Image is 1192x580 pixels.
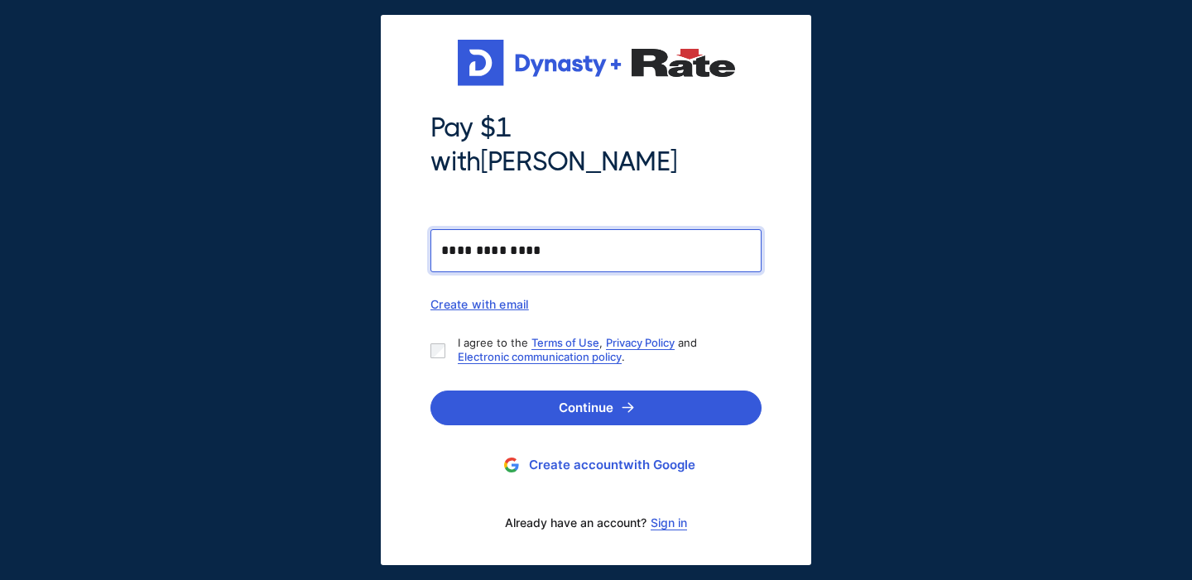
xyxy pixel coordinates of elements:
div: Already have an account? [430,506,762,540]
a: Privacy Policy [606,336,675,349]
button: Continue [430,391,762,425]
img: Partner Logo [632,49,735,77]
a: Sign in [651,516,687,530]
img: Get started for free with Dynasty Trust Company [458,40,632,85]
button: Create accountwith Google [430,450,762,481]
a: Terms of Use [531,336,599,349]
span: Pay $1 with [PERSON_NAME] [430,111,762,180]
p: I agree to the , and . [458,336,748,364]
a: Electronic communication policy [458,350,622,363]
div: Create with email [430,297,762,311]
